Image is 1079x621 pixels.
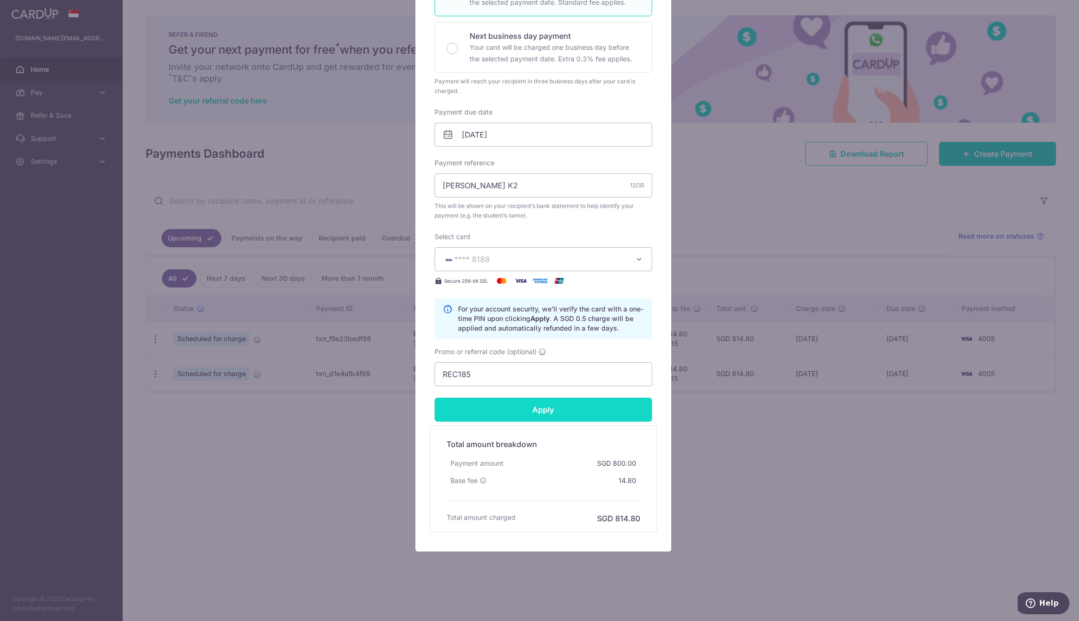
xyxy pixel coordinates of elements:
[435,77,652,96] div: Payment will reach your recipient in three business days after your card is charged.
[615,472,640,489] div: 14.80
[511,275,530,287] img: Visa
[435,107,493,117] label: Payment due date
[630,181,644,190] div: 12/35
[447,438,640,450] h5: Total amount breakdown
[492,275,511,287] img: Mastercard
[1018,592,1069,616] iframe: Opens a widget where you can find more information
[530,275,550,287] img: American Express
[470,42,640,65] p: Your card will be charged one business day before the selected payment date. Extra 0.3% fee applies.
[458,304,644,333] p: For your account security, we’ll verify the card with a one-time PIN upon clicking . A SGD 0.5 ch...
[435,398,652,422] input: Apply
[435,123,652,147] input: DD / MM / YYYY
[444,277,488,285] span: Secure 256-bit SSL
[447,513,516,522] h6: Total amount charged
[593,455,640,472] div: SGD 800.00
[435,347,537,356] span: Promo or referral code (optional)
[470,30,640,42] p: Next business day payment
[450,476,478,485] span: Base fee
[435,232,471,241] label: Select card
[447,455,507,472] div: Payment amount
[530,314,550,322] b: Apply
[597,513,640,524] h6: SGD 814.80
[550,275,569,287] img: UnionPay
[435,158,494,168] label: Payment reference
[443,256,454,263] img: VISA
[435,201,652,220] span: This will be shown on your recipient’s bank statement to help identify your payment (e.g. the stu...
